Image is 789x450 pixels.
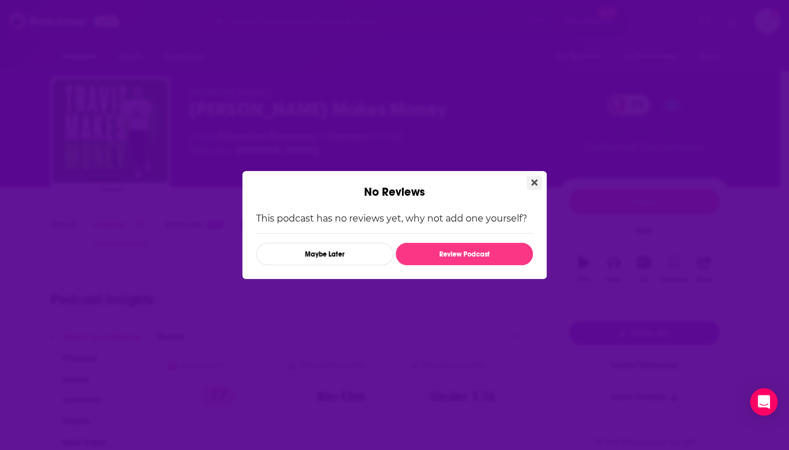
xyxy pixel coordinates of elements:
[256,213,533,224] p: This podcast has no reviews yet, why not add one yourself?
[396,243,533,265] button: Review Podcast
[527,176,542,190] button: Close
[256,243,393,265] button: Maybe Later
[750,388,778,416] div: Open Intercom Messenger
[242,171,547,199] div: No Reviews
